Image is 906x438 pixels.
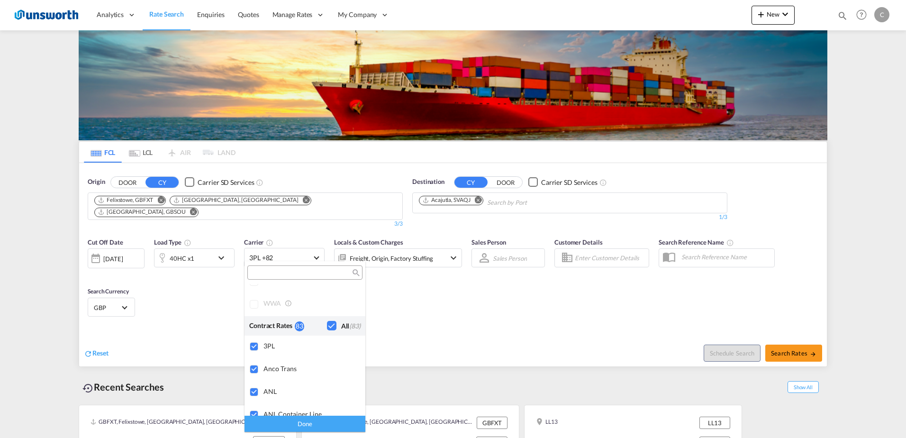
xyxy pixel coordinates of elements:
[263,342,358,350] div: 3PL
[249,321,295,331] div: Contract Rates
[349,322,361,330] span: (83)
[263,365,358,373] div: Anco Trans
[327,321,361,331] md-checkbox: Checkbox No Ink
[341,321,361,331] div: All
[263,387,358,395] div: ANL
[285,299,293,308] md-icon: s18 icon-information-outline
[295,321,304,331] div: 83
[263,410,358,418] div: ANL Container Line
[352,269,359,276] md-icon: icon-magnify
[263,299,358,308] div: WWA
[245,415,365,432] div: Done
